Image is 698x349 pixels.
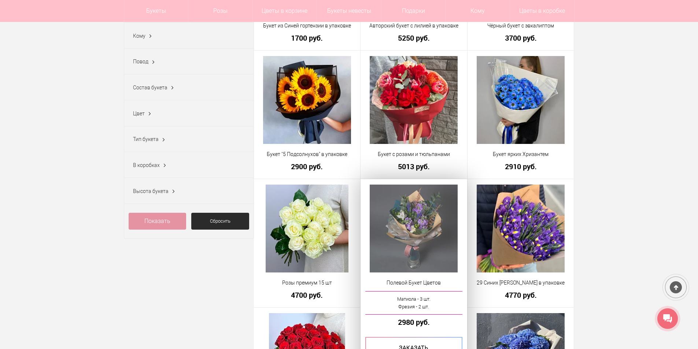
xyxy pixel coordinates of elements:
a: Букет "5 Подсолнухов" в упаковке [259,151,356,158]
span: Состав букета [133,85,167,90]
a: Букет из Синей гортензии в упаковке [259,22,356,30]
a: 5250 руб. [365,34,462,42]
a: 1700 руб. [259,34,356,42]
a: 5013 руб. [365,163,462,170]
a: Показать [129,213,186,230]
a: Букет ярких Хризантем [472,151,569,158]
img: Букет с розами и тюльпанами [370,56,458,144]
a: Чёрный букет с эвкалиптом [472,22,569,30]
img: Букет "5 Подсолнухов" в упаковке [263,56,351,144]
a: 2980 руб. [365,318,462,326]
img: Розы премиум 15 шт [266,185,348,272]
a: Розы премиум 15 шт [259,279,356,287]
span: Цвет [133,111,145,116]
a: Матиола - 3 шт.Фрезия - 2 шт. [365,291,462,315]
a: 2900 руб. [259,163,356,170]
a: 4770 руб. [472,291,569,299]
img: Полевой Букет Цветов [370,185,458,272]
span: Повод [133,59,148,64]
span: Высота букета [133,188,169,194]
a: Полевой Букет Цветов [365,279,462,287]
a: Букет с розами и тюльпанами [365,151,462,158]
img: 29 Синих Ирисов в упаковке [477,185,565,272]
a: 3700 руб. [472,34,569,42]
a: 29 Синих [PERSON_NAME] в упаковке [472,279,569,287]
a: 2910 руб. [472,163,569,170]
a: Авторский букет с лилией в упаковке [365,22,462,30]
a: 4700 руб. [259,291,356,299]
span: Кому [133,33,145,39]
img: Букет ярких Хризантем [477,56,565,144]
span: Тип букета [133,136,159,142]
a: Сбросить [191,213,249,230]
span: В коробках [133,162,160,168]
